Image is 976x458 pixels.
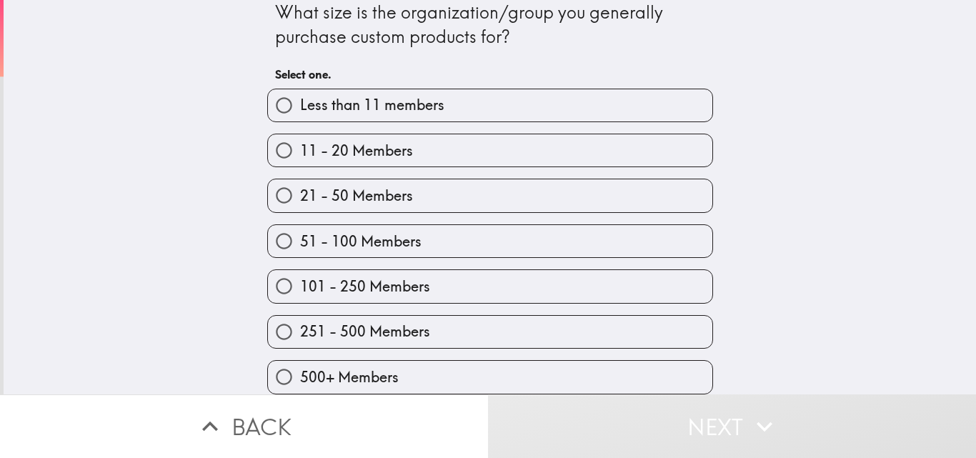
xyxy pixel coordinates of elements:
[300,367,399,387] span: 500+ Members
[268,225,712,257] button: 51 - 100 Members
[300,141,413,161] span: 11 - 20 Members
[268,361,712,393] button: 500+ Members
[275,1,705,49] div: What size is the organization/group you generally purchase custom products for?
[268,270,712,302] button: 101 - 250 Members
[300,186,413,206] span: 21 - 50 Members
[268,179,712,211] button: 21 - 50 Members
[488,394,976,458] button: Next
[300,277,430,297] span: 101 - 250 Members
[268,134,712,166] button: 11 - 20 Members
[300,322,430,342] span: 251 - 500 Members
[300,232,422,252] span: 51 - 100 Members
[275,66,705,82] h6: Select one.
[268,89,712,121] button: Less than 11 members
[300,95,444,115] span: Less than 11 members
[268,316,712,348] button: 251 - 500 Members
